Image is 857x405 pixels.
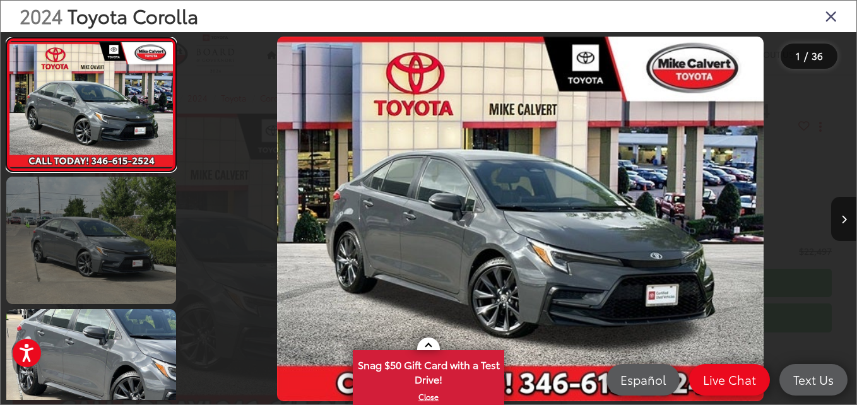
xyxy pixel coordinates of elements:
[796,49,800,62] span: 1
[20,2,62,29] span: 2024
[697,372,762,387] span: Live Chat
[787,372,840,387] span: Text Us
[354,351,503,390] span: Snag $50 Gift Card with a Test Drive!
[184,37,856,401] div: 2024 Toyota Corolla SE 0
[68,2,198,29] span: Toyota Corolla
[277,37,763,401] img: 2024 Toyota Corolla SE
[614,372,672,387] span: Español
[689,364,770,396] a: Live Chat
[8,42,174,167] img: 2024 Toyota Corolla SE
[606,364,680,396] a: Español
[803,52,809,61] span: /
[779,364,848,396] a: Text Us
[831,197,856,241] button: Next image
[812,49,823,62] span: 36
[825,8,837,24] i: Close gallery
